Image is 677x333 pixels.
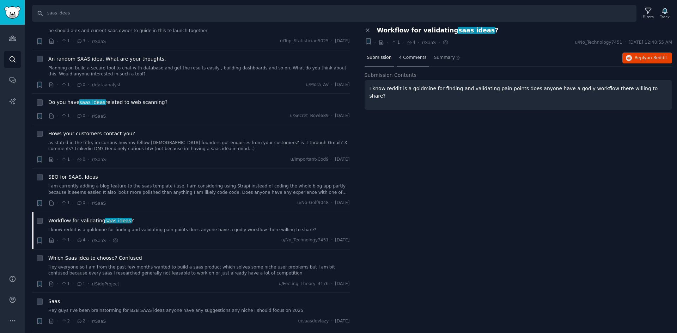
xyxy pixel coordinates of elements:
span: [DATE] [335,113,349,119]
span: [DATE] [335,281,349,287]
span: · [331,156,333,163]
span: r/SaaS [92,114,106,119]
span: · [72,81,74,88]
a: Workflow for validatingsaas ideas? [48,217,134,224]
input: Search Keyword [32,5,636,22]
span: 1 [61,156,70,163]
span: · [57,156,59,163]
a: I am currently adding a blog feature to the saas template i use. I am considering using Strapi in... [48,183,350,196]
span: · [108,237,110,244]
span: 0 [77,113,85,119]
span: · [57,38,59,45]
span: r/SaaS [422,40,436,45]
span: r/SaaS [92,238,106,243]
span: · [88,317,89,325]
span: [DATE] [335,200,349,206]
span: r/SaaS [92,201,106,206]
a: Which Saas idea to choose? Confused [48,254,142,262]
span: 1 [77,281,85,287]
span: · [331,237,333,243]
a: Hey everyone so I am from the past few months wanted to build a saas product which solves some ni... [48,264,350,277]
span: · [72,156,74,163]
span: r/SaaS [92,39,106,44]
span: · [331,82,333,88]
span: 2 [77,318,85,325]
span: 4 [407,39,415,46]
span: · [57,317,59,325]
span: r/SideProject [92,282,119,286]
span: · [72,237,74,244]
button: Replyon Reddit [622,53,672,64]
span: · [418,39,419,46]
span: · [88,38,89,45]
span: u/Important-Cod9 [290,156,329,163]
span: · [57,81,59,88]
span: · [72,317,74,325]
span: Summary [434,55,455,61]
span: · [438,39,440,46]
span: · [72,199,74,207]
span: · [331,113,333,119]
span: u/saasdevlazy [298,318,329,325]
span: Do you have related to web scanning? [48,99,167,106]
span: 1 [61,281,70,287]
span: 4 Comments [399,55,427,61]
a: Planning on build a secure tool to chat with database and get the results easily , building dashb... [48,65,350,78]
span: · [387,39,388,46]
a: An random SAAS idea. What are your thoughts. [48,55,166,63]
span: u/Feeling_Theory_4176 [279,281,329,287]
span: u/Mora_AV [306,82,329,88]
span: · [88,156,89,163]
span: · [331,38,333,44]
span: u/Top_Statistician5025 [280,38,329,44]
span: [DATE] [335,318,349,325]
span: 4 [77,237,85,243]
a: as stated in the title, im curious how my fellow [DEMOGRAPHIC_DATA] founders got enquiries from y... [48,140,350,152]
span: Workflow for validating ? [48,217,134,224]
img: GummySearch logo [4,6,20,19]
span: 1 [61,200,70,206]
span: Reply [635,55,667,61]
span: r/SaaS [92,157,106,162]
a: Hows your customers contact you? [48,130,135,137]
span: saas ideas [105,218,132,223]
span: u/No_Technology7451 [575,39,622,46]
span: 0 [77,82,85,88]
span: 1 [61,82,70,88]
span: [DATE] [335,38,349,44]
span: · [57,280,59,288]
span: Submission Contents [365,72,417,79]
span: 1 [61,113,70,119]
span: · [331,281,333,287]
span: · [625,39,626,46]
span: 1 [61,237,70,243]
span: Submission [367,55,392,61]
span: 1 [61,38,70,44]
span: u/No_Technology7451 [281,237,329,243]
div: Track [660,14,670,19]
span: · [88,112,89,120]
span: · [57,237,59,244]
span: Workflow for validating ? [377,27,499,34]
span: saas ideas [79,99,106,105]
span: 2 [61,318,70,325]
span: SEO for SAAS. Ideas [48,173,98,181]
span: r/dataanalyst [92,82,120,87]
span: [DATE] 12:40:55 AM [629,39,672,46]
a: Hey guys I’ve been brainstorming for B2B SAAS ideas anyone have any suggestions any niche I shoul... [48,308,350,314]
a: Saas [48,298,60,305]
span: [DATE] [335,237,349,243]
span: · [72,280,74,288]
span: · [331,200,333,206]
span: · [88,237,89,244]
span: 0 [77,200,85,206]
span: 1 [391,39,400,46]
span: · [331,318,333,325]
span: · [88,81,89,88]
a: Do you havesaas ideasrelated to web scanning? [48,99,167,106]
span: on Reddit [647,55,667,60]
